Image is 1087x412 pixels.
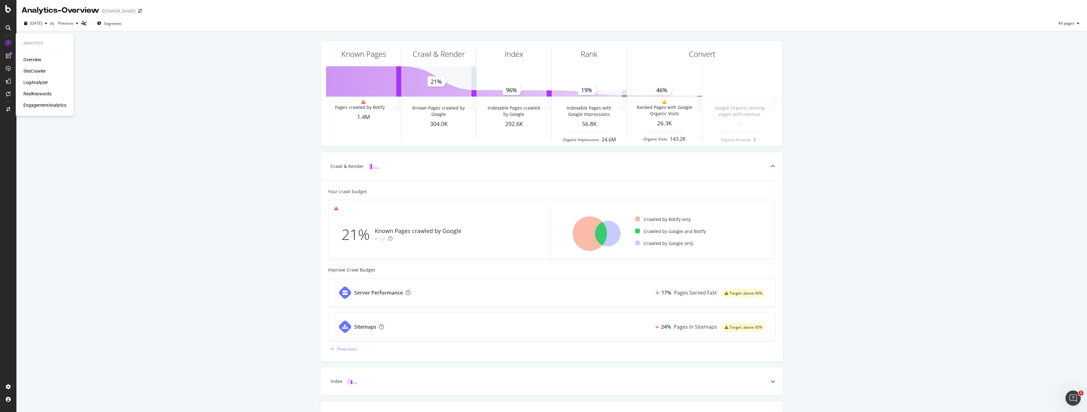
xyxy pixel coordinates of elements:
span: Target: above 90% [730,291,762,295]
div: Crawled by Botify only [635,216,691,223]
div: 21% [342,224,375,245]
div: 1.4M [326,113,401,121]
div: Analytics [23,41,66,46]
img: block-icon [369,163,379,169]
div: 24.6M [602,136,616,143]
div: Rank [581,49,598,59]
span: vs [50,20,56,27]
div: Known Pages [341,49,386,59]
div: Server Performance [354,289,403,296]
div: Index [505,49,523,59]
div: Known Pages crawled by Google [410,105,467,117]
img: block-icon [347,378,357,384]
div: Crawl & Render [413,49,465,59]
div: 17% [661,289,671,296]
button: Previous [56,18,81,28]
div: Pages crawled by Botify [335,104,385,110]
button: Segments [94,18,124,28]
div: Sitemaps [354,323,376,331]
div: Crawl & Render [331,163,364,170]
button: All pages [1056,18,1082,28]
a: EngagementAnalytics [23,102,66,108]
div: Organic Impressions [563,137,599,142]
a: Server Performance17%Pages Served Fastwarning label [328,278,775,307]
div: 292.6K [477,120,551,128]
iframe: Intercom live chat [1066,391,1081,406]
div: Show more [337,346,357,352]
div: 24% [661,323,671,331]
div: warning label [722,289,765,298]
div: Indexable Pages with Google Impressions [561,105,617,117]
span: All pages [1056,21,1074,26]
img: Equal [375,238,377,240]
span: 1 [1078,391,1084,396]
div: Pages in Sitemaps [674,323,717,331]
div: warning label [722,323,765,332]
div: Index [331,378,342,385]
div: 1pt [379,236,386,242]
button: [DATE] [21,18,50,28]
div: Indexable Pages crawled by Google [485,105,542,117]
div: Known Pages crawled by Google [375,227,461,235]
div: 56.8K [552,120,627,128]
span: Previous [56,21,73,26]
div: arrow-right-arrow-left [138,9,142,13]
a: Sitemaps24%Pages in Sitemapswarning label [328,312,775,341]
button: Show more [328,344,357,354]
div: Improve Crawl Budget [328,267,775,273]
a: SiteCrawler [23,68,46,74]
div: Pages Served Fast [674,289,717,296]
a: LogAnalyzer [23,79,48,86]
div: Analytics - Overview [21,5,99,16]
a: RealKeywords [23,91,52,97]
div: Crawled by Google and Botify [635,228,706,235]
div: Crawled by Google only [635,240,693,247]
a: Overview [23,57,41,63]
span: 2025 Sep. 4th [30,21,42,26]
div: Your crawl budget [328,188,367,195]
div: 304.0K [401,120,476,128]
span: Target: above 95% [730,325,762,329]
span: Segments [104,21,122,26]
div: [DOMAIN_NAME] [102,8,136,14]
